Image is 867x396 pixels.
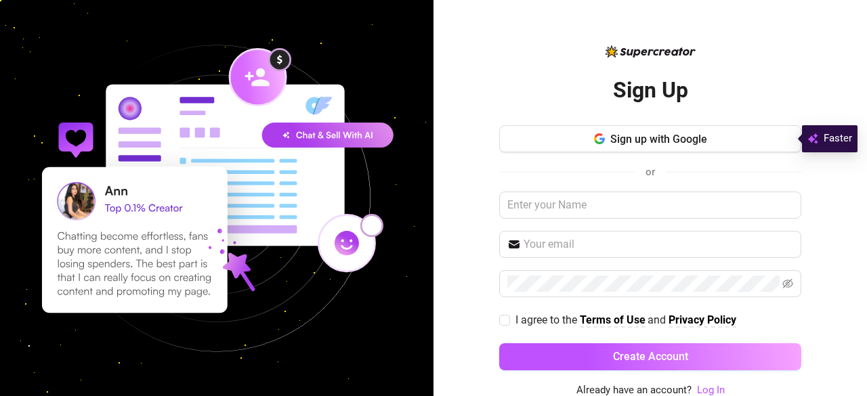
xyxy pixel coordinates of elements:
a: Privacy Policy [669,313,736,328]
button: Create Account [499,343,801,370]
span: and [648,313,669,326]
img: logo-BBDzfeDw.svg [606,45,696,58]
span: Faster [824,131,852,147]
span: or [646,166,655,178]
input: Enter your Name [499,192,801,219]
h2: Sign Up [613,76,688,104]
span: eye-invisible [782,278,793,289]
strong: Privacy Policy [669,313,736,326]
span: Create Account [613,350,688,363]
span: Sign up with Google [610,133,707,146]
a: Log In [697,384,725,396]
a: Terms of Use [580,313,646,328]
strong: Terms of Use [580,313,646,326]
img: svg%3e [807,131,818,147]
span: I agree to the [515,313,580,326]
input: Your email [524,236,793,252]
button: Sign up with Google [499,125,801,152]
